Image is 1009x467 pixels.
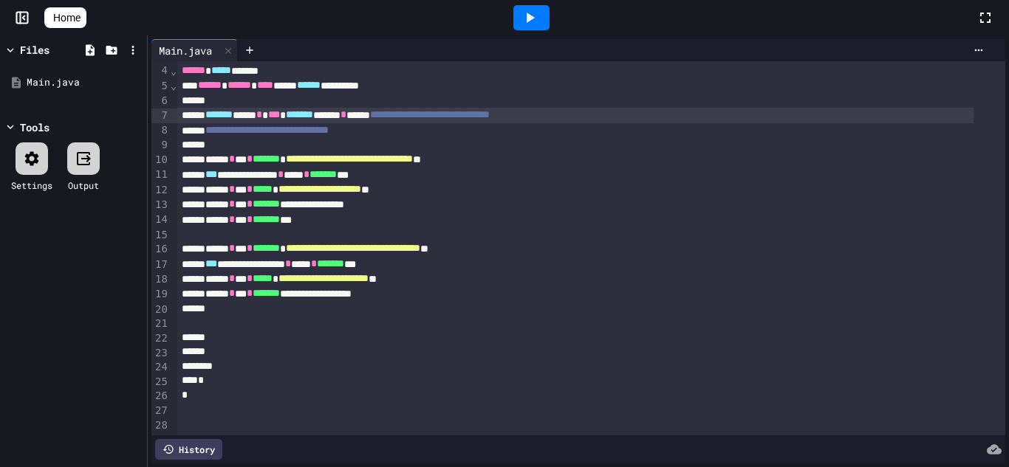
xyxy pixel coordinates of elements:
[151,79,170,94] div: 5
[151,418,170,433] div: 28
[151,198,170,212] div: 13
[44,7,86,28] a: Home
[151,138,170,153] div: 9
[151,43,219,58] div: Main.java
[151,302,170,317] div: 20
[53,10,81,25] span: Home
[151,404,170,418] div: 27
[170,65,177,77] span: Fold line
[155,439,222,460] div: History
[151,316,170,331] div: 21
[151,39,238,61] div: Main.java
[151,272,170,287] div: 18
[151,63,170,78] div: 4
[151,123,170,138] div: 8
[170,80,177,91] span: Fold line
[151,346,170,361] div: 23
[151,167,170,182] div: 11
[68,179,99,192] div: Output
[151,331,170,346] div: 22
[11,179,52,192] div: Settings
[151,287,170,302] div: 19
[151,375,170,390] div: 25
[151,360,170,375] div: 24
[151,228,170,243] div: 15
[151,108,170,123] div: 7
[151,94,170,108] div: 6
[151,153,170,167] div: 10
[151,242,170,257] div: 16
[20,42,49,58] div: Files
[151,183,170,198] div: 12
[27,75,142,90] div: Main.java
[20,120,49,135] div: Tools
[151,389,170,404] div: 26
[151,257,170,272] div: 17
[151,212,170,227] div: 14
